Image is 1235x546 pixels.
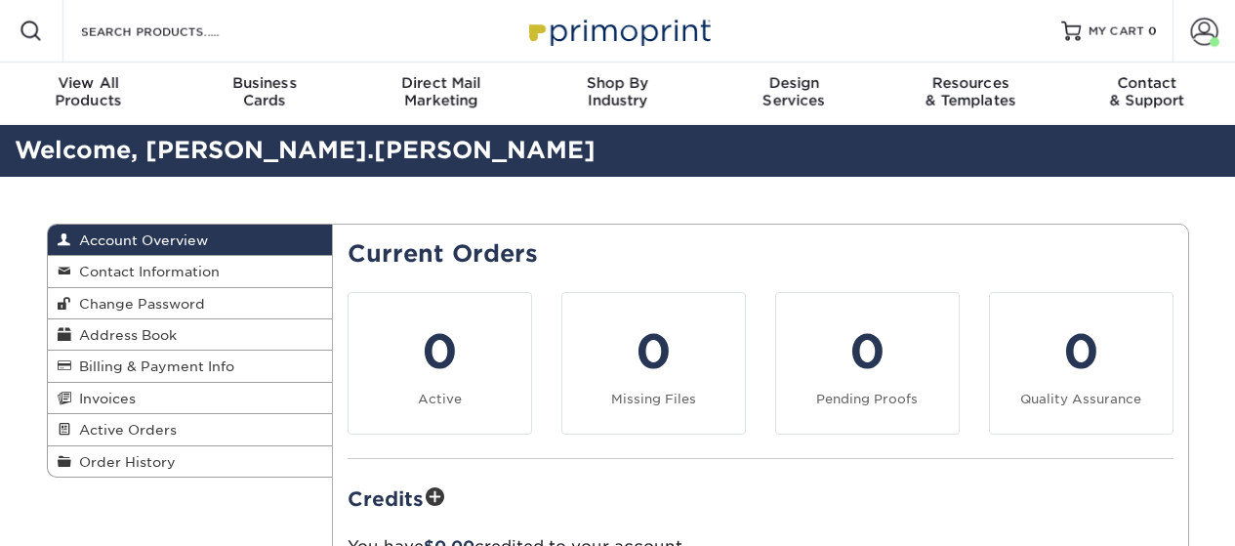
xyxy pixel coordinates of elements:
[71,391,136,406] span: Invoices
[79,20,269,43] input: SEARCH PRODUCTS.....
[883,74,1059,92] span: Resources
[48,288,333,319] a: Change Password
[989,292,1173,435] a: 0 Quality Assurance
[574,316,733,387] div: 0
[706,63,883,125] a: DesignServices
[706,74,883,109] div: Services
[48,225,333,256] a: Account Overview
[360,316,519,387] div: 0
[71,264,220,279] span: Contact Information
[529,63,706,125] a: Shop ByIndustry
[352,74,529,92] span: Direct Mail
[1058,74,1235,109] div: & Support
[71,327,177,343] span: Address Book
[71,232,208,248] span: Account Overview
[48,414,333,445] a: Active Orders
[71,422,177,438] span: Active Orders
[1089,23,1144,40] span: MY CART
[788,316,947,387] div: 0
[71,296,205,312] span: Change Password
[71,358,234,374] span: Billing & Payment Info
[520,10,716,52] img: Primoprint
[883,74,1059,109] div: & Templates
[48,256,333,287] a: Contact Information
[348,292,532,435] a: 0 Active
[177,74,353,92] span: Business
[883,63,1059,125] a: Resources& Templates
[1058,74,1235,92] span: Contact
[561,292,746,435] a: 0 Missing Files
[775,292,960,435] a: 0 Pending Proofs
[1002,316,1161,387] div: 0
[48,351,333,382] a: Billing & Payment Info
[1020,392,1141,406] small: Quality Assurance
[529,74,706,92] span: Shop By
[71,454,176,470] span: Order History
[418,392,462,406] small: Active
[48,446,333,477] a: Order History
[1058,63,1235,125] a: Contact& Support
[1148,24,1157,38] span: 0
[48,319,333,351] a: Address Book
[48,383,333,414] a: Invoices
[352,63,529,125] a: Direct MailMarketing
[529,74,706,109] div: Industry
[352,74,529,109] div: Marketing
[611,392,696,406] small: Missing Files
[348,240,1173,269] h2: Current Orders
[706,74,883,92] span: Design
[177,74,353,109] div: Cards
[177,63,353,125] a: BusinessCards
[348,483,1173,513] h2: Credits
[816,392,918,406] small: Pending Proofs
